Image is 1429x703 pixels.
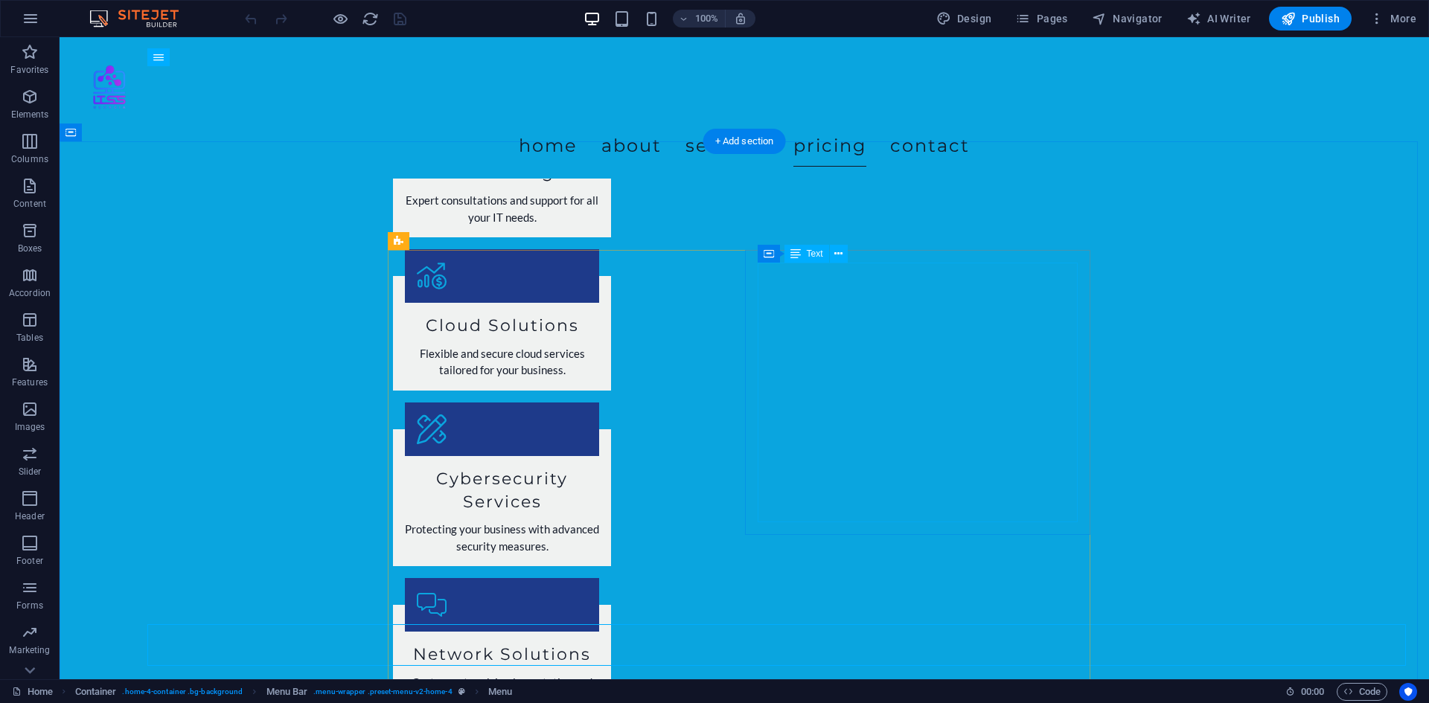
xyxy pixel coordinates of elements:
span: Click to select. Double-click to edit [75,683,117,701]
nav: breadcrumb [75,683,513,701]
span: More [1369,11,1416,26]
img: Editor Logo [86,10,197,28]
p: Footer [16,555,43,567]
i: On resize automatically adjust zoom level to fit chosen device. [734,12,747,25]
p: Boxes [18,243,42,254]
button: More [1364,7,1422,31]
span: . menu-wrapper .preset-menu-v2-home-4 [313,683,452,701]
span: AI Writer [1186,11,1251,26]
div: + Add section [703,129,786,154]
span: Click to select. Double-click to edit [266,683,308,701]
h6: Session time [1285,683,1325,701]
span: Design [936,11,992,26]
button: AI Writer [1180,7,1257,31]
p: Marketing [9,644,50,656]
button: Pages [1009,7,1073,31]
p: Images [15,421,45,433]
button: Click here to leave preview mode and continue editing [331,10,349,28]
span: Code [1343,683,1381,701]
span: 00 00 [1301,683,1324,701]
i: This element is a customizable preset [458,687,465,696]
p: Header [15,510,45,522]
button: Navigator [1086,7,1169,31]
button: Usercentrics [1399,683,1417,701]
p: Columns [11,153,48,165]
p: Features [12,376,48,388]
p: Tables [16,332,43,344]
button: Publish [1269,7,1352,31]
p: Elements [11,109,49,121]
p: Content [13,198,46,210]
span: Text [807,249,823,258]
button: Code [1337,683,1387,701]
i: Reload page [362,10,379,28]
div: Design (Ctrl+Alt+Y) [930,7,998,31]
span: : [1311,686,1314,697]
span: Navigator [1092,11,1163,26]
p: Forms [16,600,43,611]
a: Click to cancel selection. Double-click to open Pages [12,683,53,701]
button: reload [361,10,379,28]
p: Accordion [9,287,51,299]
span: Pages [1015,11,1067,26]
button: 100% [673,10,726,28]
span: . home-4-container .bg-background [122,683,243,701]
h6: 100% [695,10,719,28]
span: Click to select. Double-click to edit [488,683,512,701]
span: Publish [1281,11,1340,26]
button: Design [930,7,998,31]
p: Favorites [10,64,48,76]
p: Slider [19,466,42,478]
